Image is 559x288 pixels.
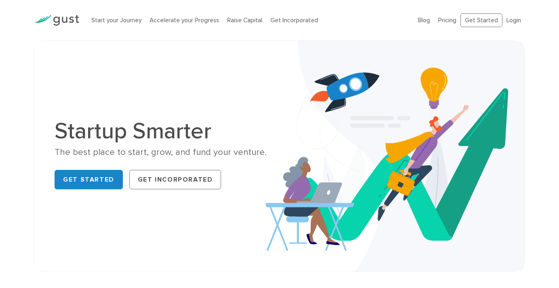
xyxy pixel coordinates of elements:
a: Login [506,17,521,24]
a: Pricing [438,17,456,24]
a: Get Started [460,13,502,28]
a: Accelerate your Progress [150,17,219,24]
a: Start your Journey [91,17,141,24]
h1: Startup Smarter [55,120,273,142]
img: Startup Smarter Hero [266,41,525,271]
a: Get Started [55,170,123,189]
div: The best place to start, grow, and fund your venture. [55,146,273,158]
img: Gust Logo [34,15,79,26]
a: Get Incorporated [129,170,221,189]
a: Raise Capital [227,17,262,24]
a: Blog [418,17,430,24]
a: Get Incorporated [270,17,318,24]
